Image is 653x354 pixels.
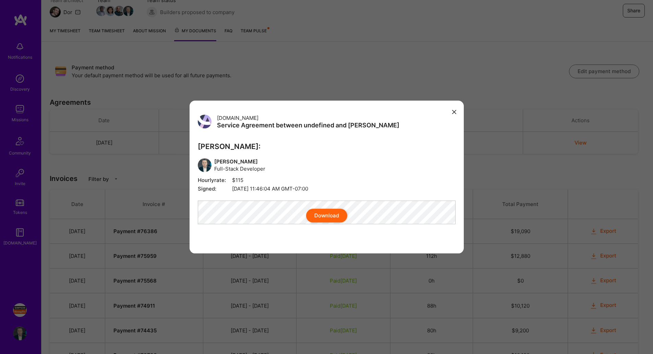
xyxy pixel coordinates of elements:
div: modal [190,101,464,254]
span: [DOMAIN_NAME] [217,115,258,121]
img: User Avatar [198,115,211,128]
span: $115 [198,176,456,184]
span: [DATE] 11:46:04 AM GMT-07:00 [198,185,456,192]
h3: [PERSON_NAME]: [198,142,456,151]
i: icon Close [452,110,456,114]
span: [PERSON_NAME] [214,158,265,165]
img: User Avatar [198,158,211,172]
h3: Service Agreement between undefined and [PERSON_NAME] [217,122,399,129]
button: Download [306,209,347,222]
span: Hourly rate: [198,176,232,184]
span: Full-Stack Developer [214,165,265,172]
span: Signed: [198,185,232,192]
